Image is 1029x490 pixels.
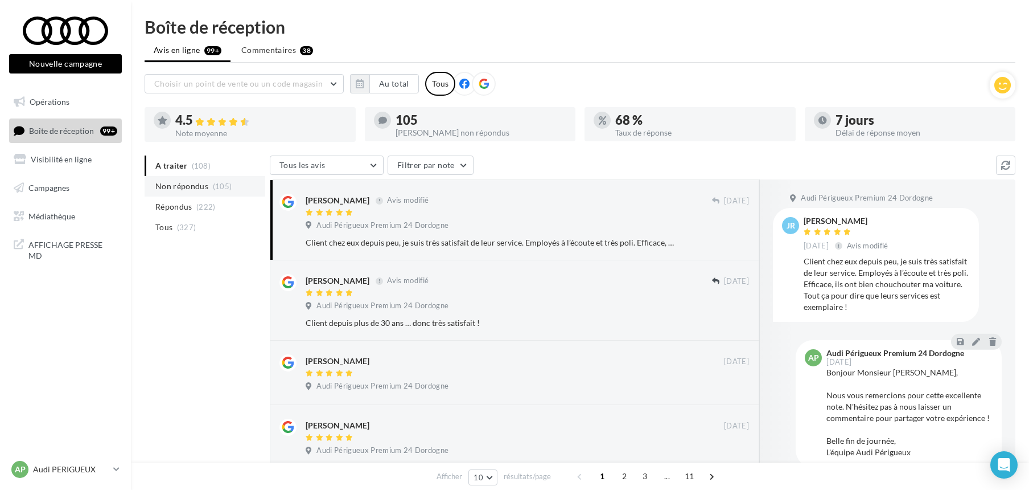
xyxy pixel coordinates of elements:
div: 99+ [100,126,117,136]
div: [PERSON_NAME] [306,420,369,431]
div: Boîte de réception [145,18,1015,35]
span: AP [15,464,26,475]
span: Campagnes [28,183,69,193]
div: [PERSON_NAME] [804,217,891,225]
span: Visibilité en ligne [31,154,92,164]
span: Répondus [155,201,192,213]
span: [DATE] [826,358,851,366]
span: Avis modifié [387,276,429,285]
p: Audi PERIGUEUX [33,464,109,475]
span: (222) [196,202,216,211]
a: AP Audi PERIGUEUX [9,459,122,480]
div: Client depuis plus de 30 ans … donc très satisfait ! [306,317,675,329]
span: 10 [474,473,483,482]
span: [DATE] [724,276,749,287]
span: Afficher [437,471,462,482]
div: Audi Périgueux Premium 24 Dordogne [826,349,964,357]
span: AP [808,352,819,364]
div: Open Intercom Messenger [990,451,1018,479]
button: Nouvelle campagne [9,54,122,73]
div: [PERSON_NAME] [306,356,369,367]
span: Tous [155,222,172,233]
div: 38 [300,46,313,55]
button: 10 [468,469,497,485]
button: Au total [350,74,419,93]
span: [DATE] [724,357,749,367]
span: Boîte de réception [29,125,94,135]
div: Tous [425,72,455,96]
span: Audi Périgueux Premium 24 Dordogne [316,220,448,231]
button: Filtrer par note [388,156,474,175]
span: Choisir un point de vente ou un code magasin [154,79,323,88]
div: 7 jours [835,114,1007,126]
div: Taux de réponse [615,129,787,137]
div: Note moyenne [175,129,347,137]
span: Audi Périgueux Premium 24 Dordogne [316,381,448,391]
a: Médiathèque [7,205,124,228]
div: [PERSON_NAME] [306,195,369,206]
span: Avis modifié [847,241,888,250]
span: Opérations [30,97,69,107]
a: Visibilité en ligne [7,148,124,171]
span: 3 [636,467,654,485]
div: Client chez eux depuis peu, je suis très satisfait de leur service. Employés à l’écoute et très p... [804,256,970,313]
span: 1 [593,467,611,485]
span: Jr [787,220,795,231]
span: résultats/page [504,471,551,482]
span: Audi Périgueux Premium 24 Dordogne [801,193,933,203]
span: Commentaires [241,44,296,56]
span: AFFICHAGE PRESSE MD [28,237,117,262]
div: Client chez eux depuis peu, je suis très satisfait de leur service. Employés à l’écoute et très p... [306,237,675,248]
span: ... [658,467,676,485]
span: Audi Périgueux Premium 24 Dordogne [316,446,448,456]
span: 2 [615,467,633,485]
div: 68 % [615,114,787,126]
span: Médiathèque [28,211,75,220]
div: Bonjour Monsieur [PERSON_NAME], Nous vous remercions pour cette excellente note. N'hésitez pas à ... [826,367,993,458]
a: Opérations [7,90,124,114]
div: Délai de réponse moyen [835,129,1007,137]
div: [PERSON_NAME] non répondus [396,129,567,137]
a: Campagnes [7,176,124,200]
span: 11 [680,467,699,485]
span: (327) [177,223,196,232]
span: [DATE] [724,196,749,206]
span: [DATE] [724,421,749,431]
button: Tous les avis [270,156,384,175]
div: [PERSON_NAME] [306,275,369,287]
button: Au total [369,74,419,93]
span: Audi Périgueux Premium 24 Dordogne [316,301,448,311]
span: Tous les avis [279,160,326,170]
button: Choisir un point de vente ou un code magasin [145,74,344,93]
span: [DATE] [804,241,829,251]
a: AFFICHAGE PRESSE MD [7,232,124,266]
span: Avis modifié [387,196,429,205]
div: 105 [396,114,567,126]
span: Non répondus [155,181,208,192]
a: Boîte de réception99+ [7,119,124,143]
div: 4.5 [175,114,347,127]
span: (105) [213,182,232,191]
